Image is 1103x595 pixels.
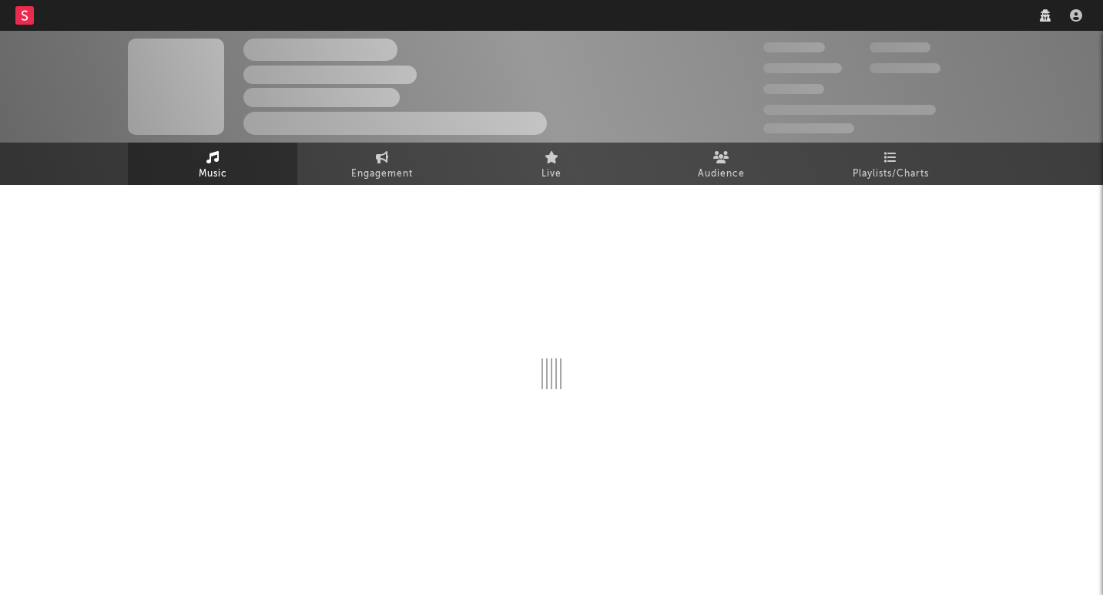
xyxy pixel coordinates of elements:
span: Live [541,165,562,183]
span: 100,000 [870,42,930,52]
span: Audience [698,165,745,183]
a: Live [467,143,636,185]
span: 50,000,000 Monthly Listeners [763,105,936,115]
span: Playlists/Charts [853,165,929,183]
a: Music [128,143,297,185]
span: Music [199,165,227,183]
a: Audience [636,143,806,185]
span: 1,000,000 [870,63,940,73]
span: 50,000,000 [763,63,842,73]
span: 300,000 [763,42,825,52]
a: Engagement [297,143,467,185]
a: Playlists/Charts [806,143,975,185]
span: 100,000 [763,84,824,94]
span: Engagement [351,165,413,183]
span: Jump Score: 85.0 [763,123,854,133]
